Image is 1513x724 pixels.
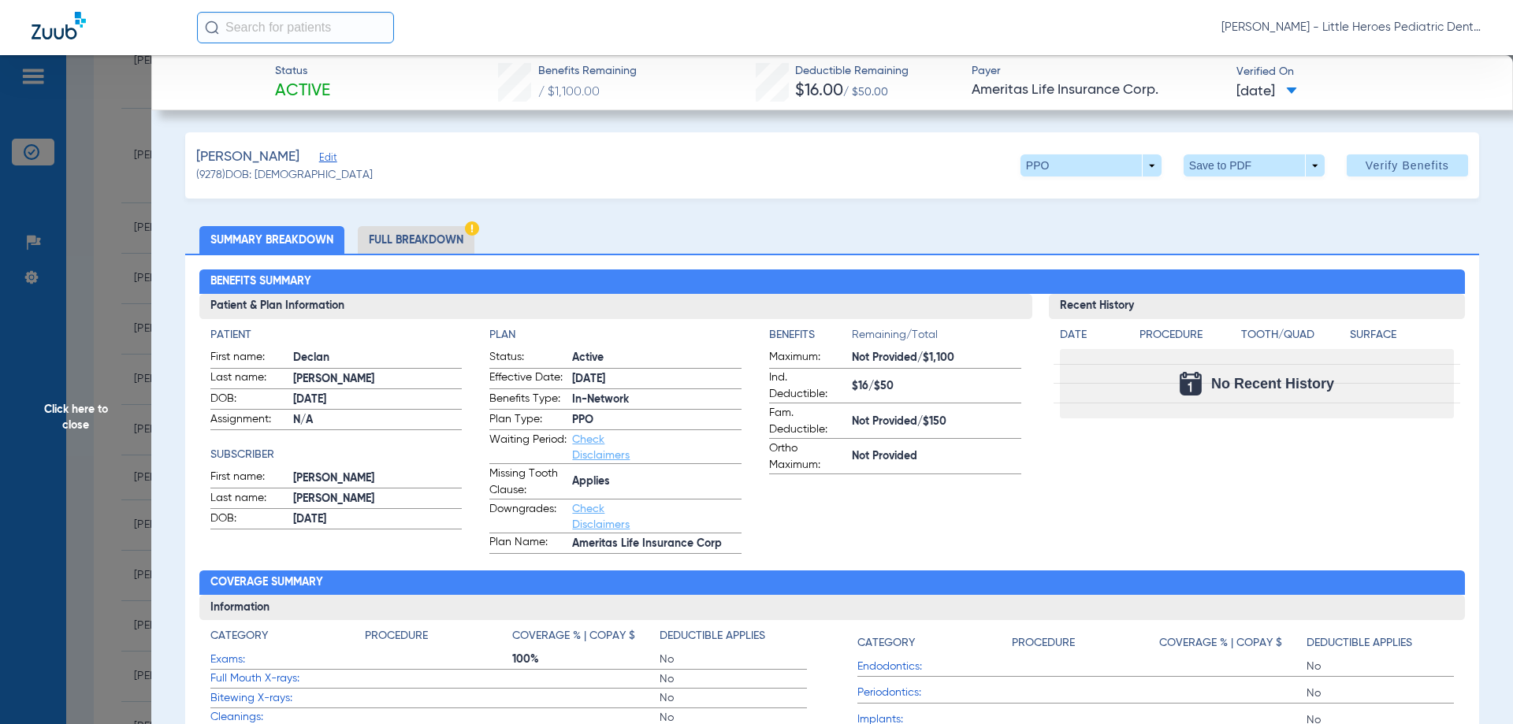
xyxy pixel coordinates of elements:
[769,327,852,349] app-breakdown-title: Benefits
[1347,154,1468,176] button: Verify Benefits
[660,628,807,650] app-breakdown-title: Deductible Applies
[1049,294,1466,319] h3: Recent History
[572,536,742,552] span: Ameritas Life Insurance Corp
[1434,648,1513,724] div: Chat Widget
[293,392,463,408] span: [DATE]
[1012,635,1075,652] h4: Procedure
[210,469,288,488] span: First name:
[489,534,567,553] span: Plan Name:
[538,86,600,98] span: / $1,100.00
[1159,628,1307,657] app-breakdown-title: Coverage % | Copay $
[572,392,742,408] span: In-Network
[489,411,567,430] span: Plan Type:
[769,405,846,438] span: Fam. Deductible:
[1184,154,1325,176] button: Save to PDF
[1350,327,1454,343] h4: Surface
[572,473,742,490] span: Applies
[210,690,365,707] span: Bitewing X-rays:
[210,369,288,388] span: Last name:
[1159,635,1282,652] h4: Coverage % | Copay $
[972,63,1223,80] span: Payer
[660,652,807,667] span: No
[196,167,373,184] span: (9278) DOB: [DEMOGRAPHIC_DATA]
[32,12,86,39] img: Zuub Logo
[489,327,742,343] h4: Plan
[572,371,742,388] span: [DATE]
[210,391,288,410] span: DOB:
[660,671,807,687] span: No
[358,226,474,254] li: Full Breakdown
[365,628,512,650] app-breakdown-title: Procedure
[852,414,1021,430] span: Not Provided/$150
[205,20,219,35] img: Search Icon
[852,327,1021,349] span: Remaining/Total
[857,635,915,652] h4: Category
[210,652,365,668] span: Exams:
[572,350,742,366] span: Active
[465,221,479,236] img: Hazard
[538,63,637,80] span: Benefits Remaining
[1307,635,1412,652] h4: Deductible Applies
[857,659,1012,675] span: Endodontics:
[660,628,765,644] h4: Deductible Applies
[1211,376,1334,392] span: No Recent History
[293,470,463,487] span: [PERSON_NAME]
[1350,327,1454,349] app-breakdown-title: Surface
[1236,82,1297,102] span: [DATE]
[199,595,1466,620] h3: Information
[319,152,333,167] span: Edit
[210,628,268,644] h4: Category
[857,685,1012,701] span: Periodontics:
[769,349,846,368] span: Maximum:
[572,434,630,461] a: Check Disclaimers
[489,432,567,463] span: Waiting Period:
[769,327,852,343] h4: Benefits
[972,80,1223,100] span: Ameritas Life Insurance Corp.
[293,371,463,388] span: [PERSON_NAME]
[275,63,330,80] span: Status
[572,503,630,530] a: Check Disclaimers
[852,350,1021,366] span: Not Provided/$1,100
[1139,327,1236,343] h4: Procedure
[1139,327,1236,349] app-breakdown-title: Procedure
[852,378,1021,395] span: $16/$50
[572,412,742,429] span: PPO
[210,490,288,509] span: Last name:
[1020,154,1162,176] button: PPO
[489,466,567,499] span: Missing Tooth Clause:
[210,511,288,529] span: DOB:
[489,391,567,410] span: Benefits Type:
[512,628,635,644] h4: Coverage % | Copay $
[210,447,463,463] h4: Subscriber
[210,327,463,343] h4: Patient
[852,448,1021,465] span: Not Provided
[293,511,463,528] span: [DATE]
[1221,20,1481,35] span: [PERSON_NAME] - Little Heroes Pediatric Dentistry
[1366,159,1449,172] span: Verify Benefits
[293,491,463,507] span: [PERSON_NAME]
[660,690,807,706] span: No
[512,652,660,667] span: 100%
[489,369,567,388] span: Effective Date:
[199,269,1466,295] h2: Benefits Summary
[210,411,288,430] span: Assignment:
[489,349,567,368] span: Status:
[199,226,344,254] li: Summary Breakdown
[365,628,428,644] h4: Procedure
[512,628,660,650] app-breakdown-title: Coverage % | Copay $
[293,350,463,366] span: Declan
[293,412,463,429] span: N/A
[275,80,330,102] span: Active
[210,349,288,368] span: First name:
[210,628,365,650] app-breakdown-title: Category
[857,628,1012,657] app-breakdown-title: Category
[795,83,843,99] span: $16.00
[199,570,1466,596] h2: Coverage Summary
[210,670,365,687] span: Full Mouth X-rays:
[1236,64,1488,80] span: Verified On
[1307,685,1454,701] span: No
[1307,628,1454,657] app-breakdown-title: Deductible Applies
